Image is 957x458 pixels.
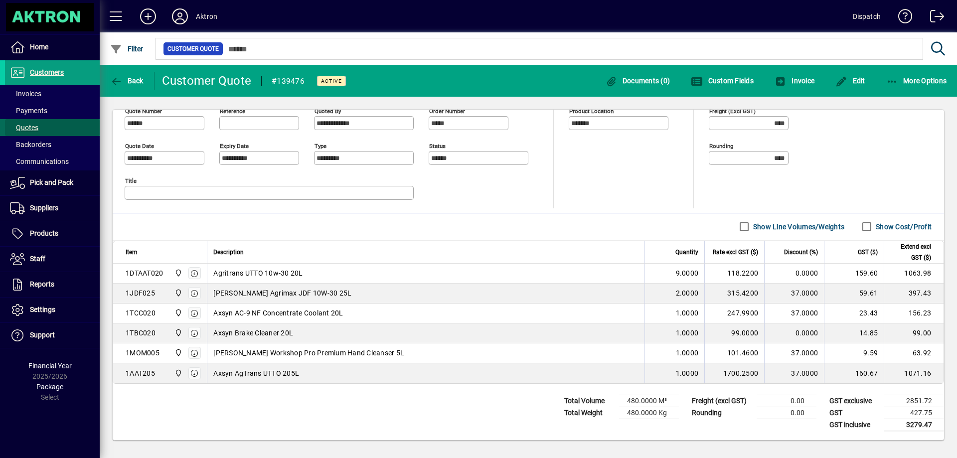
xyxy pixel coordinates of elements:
[853,8,881,24] div: Dispatch
[923,2,945,34] a: Logout
[5,323,100,348] a: Support
[213,308,343,318] span: Axsyn AC-9 NF Concentrate Coolant 20L
[213,328,293,338] span: Axsyn Brake Cleaner 20L
[824,395,884,407] td: GST exclusive
[5,102,100,119] a: Payments
[10,157,69,165] span: Communications
[196,8,217,24] div: Aktron
[676,328,699,338] span: 1.0000
[213,368,299,378] span: Axsyn AgTrans UTTO 205L
[315,142,326,149] mat-label: Type
[884,264,944,284] td: 1063.98
[764,363,824,383] td: 37.0000
[691,77,754,85] span: Custom Fields
[858,247,878,258] span: GST ($)
[824,284,884,304] td: 59.61
[676,268,699,278] span: 9.0000
[30,68,64,76] span: Customers
[126,288,155,298] div: 1JDF025
[10,107,47,115] span: Payments
[5,247,100,272] a: Staff
[884,395,944,407] td: 2851.72
[824,363,884,383] td: 160.67
[676,288,699,298] span: 2.0000
[559,395,619,407] td: Total Volume
[30,305,55,313] span: Settings
[890,241,931,263] span: Extend excl GST ($)
[619,395,679,407] td: 480.0000 M³
[764,284,824,304] td: 37.0000
[884,407,944,419] td: 427.75
[126,348,159,358] div: 1MOM005
[824,407,884,419] td: GST
[429,142,446,149] mat-label: Status
[833,72,868,90] button: Edit
[30,331,55,339] span: Support
[711,368,758,378] div: 1700.2500
[167,44,219,54] span: Customer Quote
[213,247,244,258] span: Description
[884,72,950,90] button: More Options
[824,419,884,431] td: GST inclusive
[272,73,305,89] div: #139476
[884,284,944,304] td: 397.43
[711,328,758,338] div: 99.0000
[110,77,144,85] span: Back
[784,247,818,258] span: Discount (%)
[36,383,63,391] span: Package
[775,77,814,85] span: Invoice
[709,107,756,114] mat-label: Freight (excl GST)
[172,307,183,318] span: Central
[5,85,100,102] a: Invoices
[172,268,183,279] span: Central
[30,43,48,51] span: Home
[559,407,619,419] td: Total Weight
[884,363,944,383] td: 1071.16
[757,407,816,419] td: 0.00
[126,328,156,338] div: 1TBC020
[126,247,138,258] span: Item
[30,229,58,237] span: Products
[126,308,156,318] div: 1TCC020
[757,395,816,407] td: 0.00
[10,124,38,132] span: Quotes
[108,40,146,58] button: Filter
[213,348,404,358] span: [PERSON_NAME] Workshop Pro Premium Hand Cleanser 5L
[619,407,679,419] td: 480.0000 Kg
[126,268,163,278] div: 1DTAAT020
[321,78,342,84] span: Active
[30,178,73,186] span: Pick and Pack
[884,343,944,363] td: 63.92
[711,308,758,318] div: 247.9900
[220,107,245,114] mat-label: Reference
[10,90,41,98] span: Invoices
[764,264,824,284] td: 0.0000
[603,72,672,90] button: Documents (0)
[675,247,698,258] span: Quantity
[874,222,932,232] label: Show Cost/Profit
[835,77,865,85] span: Edit
[126,368,155,378] div: 1AAT205
[713,247,758,258] span: Rate excl GST ($)
[125,107,162,114] mat-label: Quote number
[30,204,58,212] span: Suppliers
[30,255,45,263] span: Staff
[687,395,757,407] td: Freight (excl GST)
[172,368,183,379] span: Central
[220,142,249,149] mat-label: Expiry date
[709,142,733,149] mat-label: Rounding
[772,72,817,90] button: Invoice
[711,288,758,298] div: 315.4200
[676,308,699,318] span: 1.0000
[5,153,100,170] a: Communications
[5,136,100,153] a: Backorders
[132,7,164,25] button: Add
[687,407,757,419] td: Rounding
[315,107,341,114] mat-label: Quoted by
[5,170,100,195] a: Pick and Pack
[172,347,183,358] span: Central
[110,45,144,53] span: Filter
[5,35,100,60] a: Home
[824,304,884,323] td: 23.43
[5,119,100,136] a: Quotes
